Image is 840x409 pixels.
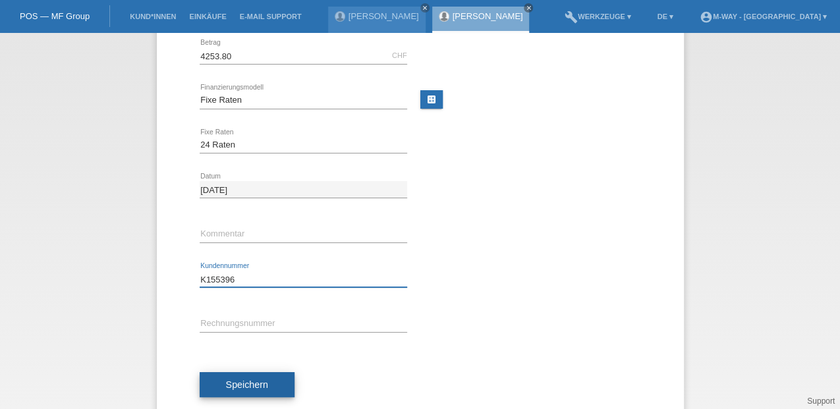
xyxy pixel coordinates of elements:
a: account_circlem-way - [GEOGRAPHIC_DATA] ▾ [693,13,833,20]
button: Speichern [200,372,294,397]
a: POS — MF Group [20,11,90,21]
i: calculate [426,94,437,105]
a: Einkäufe [182,13,233,20]
a: close [524,3,533,13]
i: build [565,11,578,24]
span: Speichern [226,379,268,390]
i: close [422,5,428,11]
a: [PERSON_NAME] [349,11,419,21]
a: DE ▾ [651,13,680,20]
a: Support [807,396,835,406]
div: CHF [392,51,407,59]
a: buildWerkzeuge ▾ [558,13,638,20]
a: close [420,3,430,13]
a: calculate [420,90,443,109]
a: E-Mail Support [233,13,308,20]
i: close [525,5,532,11]
a: [PERSON_NAME] [453,11,523,21]
i: account_circle [700,11,713,24]
a: Kund*innen [123,13,182,20]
